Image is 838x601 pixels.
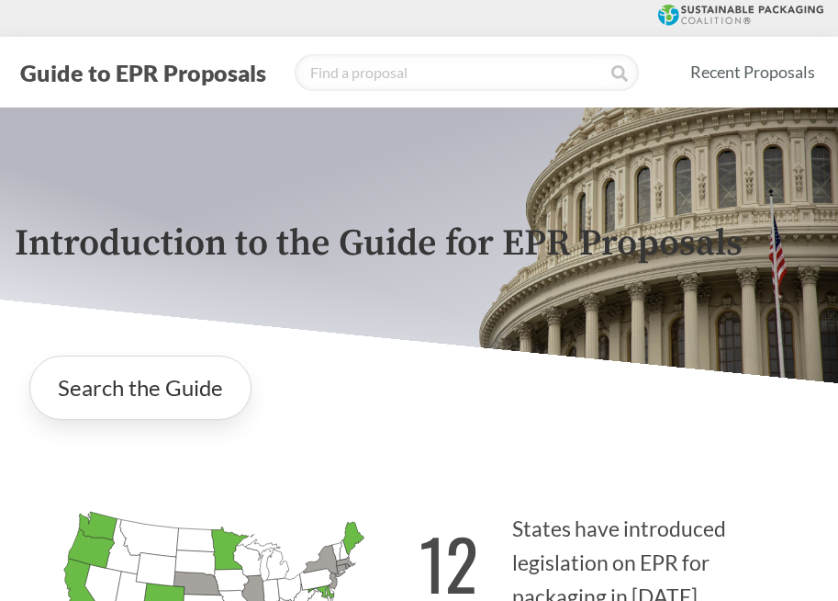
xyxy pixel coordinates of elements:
button: Guide to EPR Proposals [15,58,272,87]
input: Find a proposal [295,54,639,91]
a: Recent Proposals [682,51,823,93]
p: Introduction to the Guide for EPR Proposals [15,223,823,265]
a: Search the Guide [29,356,251,420]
